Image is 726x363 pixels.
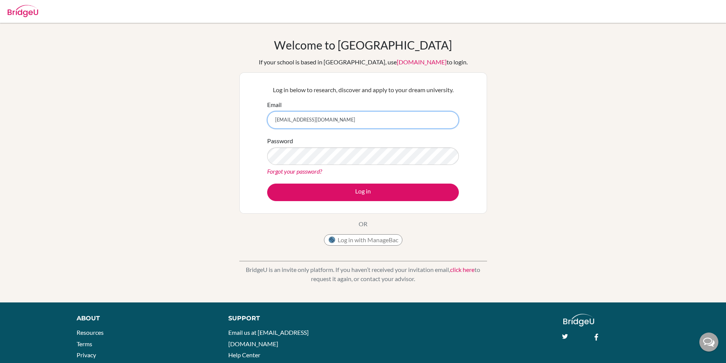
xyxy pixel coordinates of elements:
a: Forgot your password? [267,168,322,175]
label: Password [267,136,293,146]
img: logo_white@2x-f4f0deed5e89b7ecb1c2cc34c3e3d731f90f0f143d5ea2071677605dd97b5244.png [563,314,594,326]
p: OR [359,219,367,229]
a: Terms [77,340,92,347]
a: Privacy [77,351,96,358]
div: About [77,314,211,323]
button: Log in with ManageBac [324,234,402,246]
a: Help Center [228,351,260,358]
h1: Welcome to [GEOGRAPHIC_DATA] [274,38,452,52]
p: BridgeU is an invite only platform. If you haven’t received your invitation email, to request it ... [239,265,487,283]
span: Help [17,5,33,12]
div: Support [228,314,354,323]
img: Bridge-U [8,5,38,17]
label: Email [267,100,282,109]
a: [DOMAIN_NAME] [397,58,447,66]
p: Log in below to research, discover and apply to your dream university. [267,85,459,94]
a: click here [450,266,474,273]
div: If your school is based in [GEOGRAPHIC_DATA], use to login. [259,58,468,67]
a: Resources [77,329,104,336]
a: Email us at [EMAIL_ADDRESS][DOMAIN_NAME] [228,329,309,347]
button: Log in [267,184,459,201]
